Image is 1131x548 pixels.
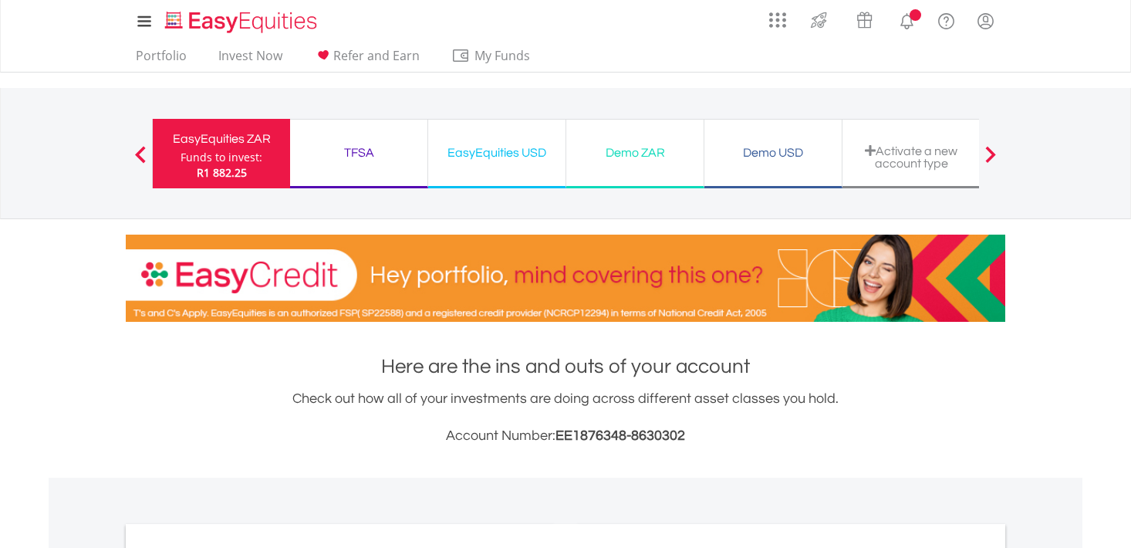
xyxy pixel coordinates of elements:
span: EE1876348-8630302 [555,428,685,443]
div: Funds to invest: [181,150,262,165]
img: grid-menu-icon.svg [769,12,786,29]
a: Notifications [887,4,927,35]
div: Check out how all of your investments are doing across different asset classes you hold. [126,388,1005,447]
img: EasyCredit Promotion Banner [126,235,1005,322]
h1: Here are the ins and outs of your account [126,353,1005,381]
span: My Funds [451,46,552,66]
a: Invest Now [212,48,289,72]
a: Portfolio [130,48,193,72]
a: Refer and Earn [308,48,426,72]
h3: Account Number: [126,425,1005,447]
a: Vouchers [842,4,887,32]
a: Home page [159,4,323,35]
div: Demo ZAR [576,142,694,164]
img: vouchers-v2.svg [852,8,877,32]
div: Demo USD [714,142,832,164]
img: thrive-v2.svg [806,8,832,32]
div: Activate a new account type [852,144,971,170]
div: EasyEquities USD [437,142,556,164]
div: TFSA [299,142,418,164]
div: EasyEquities ZAR [162,128,281,150]
span: Refer and Earn [333,47,420,64]
a: FAQ's and Support [927,4,966,35]
span: R1 882.25 [197,165,247,180]
img: EasyEquities_Logo.png [162,9,323,35]
a: AppsGrid [759,4,796,29]
a: My Profile [966,4,1005,38]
